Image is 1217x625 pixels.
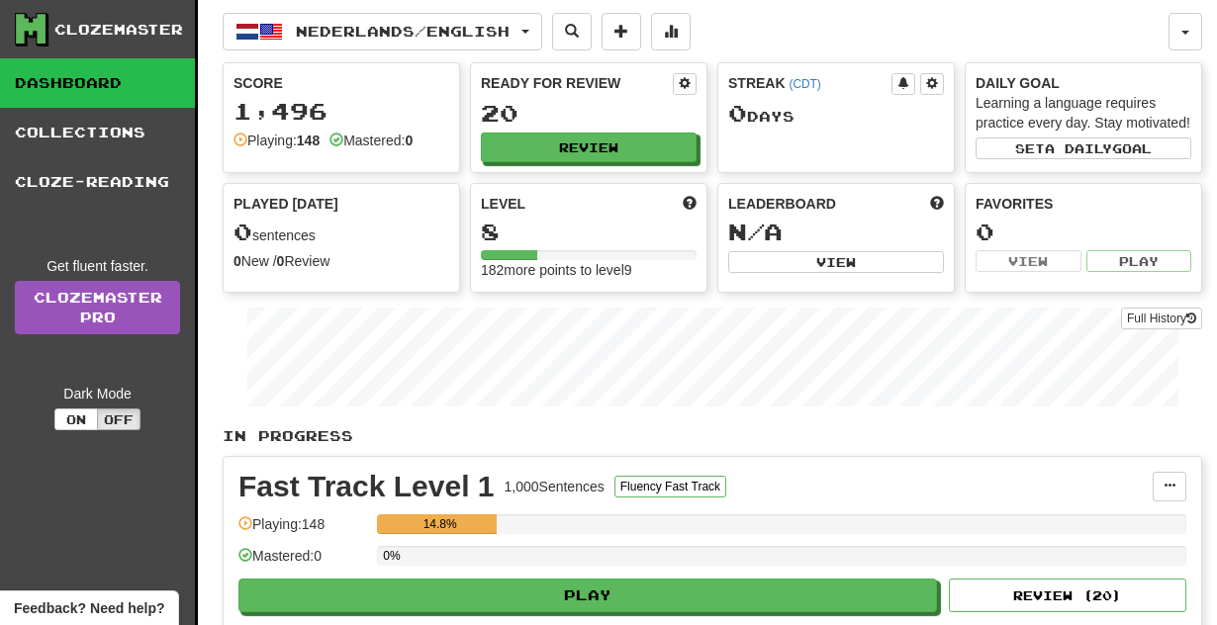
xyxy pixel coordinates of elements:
span: N/A [728,218,783,245]
div: Playing: 148 [238,514,367,547]
div: 1,496 [234,99,449,124]
span: This week in points, UTC [930,194,944,214]
strong: 0 [405,133,413,148]
button: Review [481,133,697,162]
span: Level [481,194,525,214]
strong: 0 [234,253,241,269]
div: Day s [728,101,944,127]
span: Played [DATE] [234,194,338,214]
strong: 148 [297,133,320,148]
div: Favorites [976,194,1191,214]
div: Playing: [234,131,320,150]
div: Learning a language requires practice every day. Stay motivated! [976,93,1191,133]
button: Nederlands/English [223,13,542,50]
strong: 0 [277,253,285,269]
a: ClozemasterPro [15,281,180,334]
div: Clozemaster [54,20,183,40]
div: 14.8% [383,514,497,534]
div: Score [234,73,449,93]
div: Mastered: [329,131,413,150]
button: Play [1086,250,1192,272]
button: Search sentences [552,13,592,50]
span: 0 [234,218,252,245]
div: Streak [728,73,891,93]
span: 0 [728,99,747,127]
span: Leaderboard [728,194,836,214]
div: Ready for Review [481,73,673,93]
button: View [976,250,1081,272]
button: View [728,251,944,273]
div: 182 more points to level 9 [481,260,697,280]
button: Fluency Fast Track [614,476,726,497]
p: In Progress [223,426,1202,446]
button: Add sentence to collection [602,13,641,50]
div: 20 [481,101,697,126]
button: Seta dailygoal [976,137,1191,159]
div: Dark Mode [15,384,180,403]
a: (CDT) [789,77,820,91]
div: 1,000 Sentences [505,477,605,496]
div: sentences [234,220,449,245]
div: Get fluent faster. [15,256,180,276]
div: 8 [481,220,697,244]
button: Review (20) [949,579,1186,612]
button: Play [238,579,937,612]
button: On [54,408,98,430]
button: Full History [1121,308,1202,329]
span: Open feedback widget [14,598,164,618]
div: Daily Goal [976,73,1191,93]
div: 0 [976,220,1191,244]
span: Score more points to level up [683,194,697,214]
div: Mastered: 0 [238,546,367,579]
button: More stats [651,13,691,50]
div: New / Review [234,251,449,271]
div: Fast Track Level 1 [238,472,495,501]
button: Off [97,408,140,430]
span: a daily [1045,141,1112,155]
span: Nederlands / English [296,23,510,40]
